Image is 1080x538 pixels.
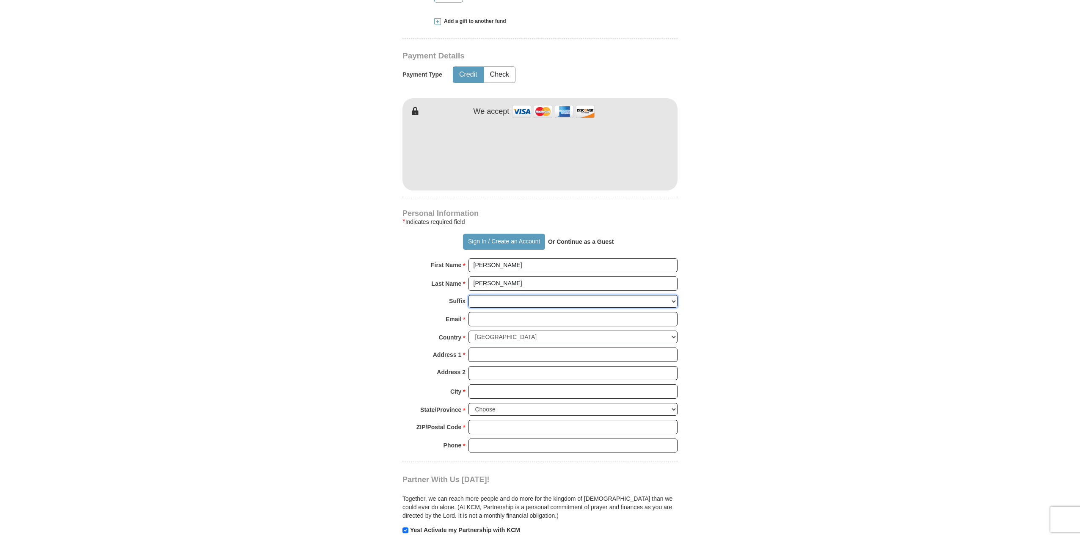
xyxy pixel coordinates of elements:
strong: ZIP/Postal Code [416,421,462,433]
img: credit cards accepted [511,102,596,121]
button: Check [484,67,515,83]
strong: Address 1 [433,349,462,361]
div: Indicates required field [402,217,678,227]
h4: We accept [474,107,510,116]
h5: Payment Type [402,71,442,78]
span: Add a gift to another fund [441,18,506,25]
strong: Suffix [449,295,466,307]
strong: Last Name [432,278,462,290]
strong: First Name [431,259,461,271]
strong: Phone [444,439,462,451]
strong: Address 2 [437,366,466,378]
button: Credit [453,67,483,83]
h4: Personal Information [402,210,678,217]
span: Partner With Us [DATE]! [402,475,490,484]
strong: Yes! Activate my Partnership with KCM [410,527,520,533]
button: Sign In / Create an Account [463,234,545,250]
h3: Payment Details [402,51,618,61]
strong: Country [439,331,462,343]
p: Together, we can reach more people and do more for the kingdom of [DEMOGRAPHIC_DATA] than we coul... [402,494,678,520]
strong: City [450,386,461,397]
strong: Or Continue as a Guest [548,238,614,245]
strong: Email [446,313,461,325]
strong: State/Province [420,404,461,416]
